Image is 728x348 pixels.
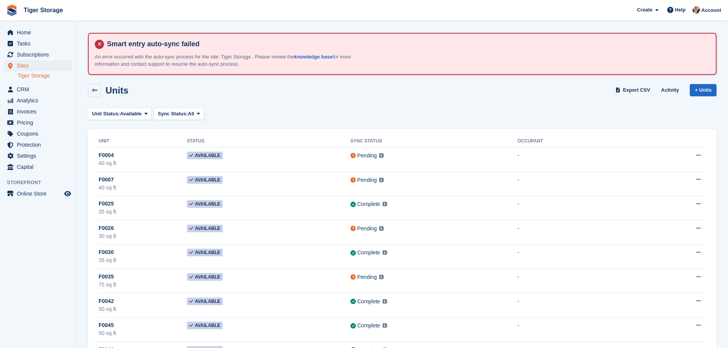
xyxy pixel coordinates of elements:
span: F0042 [99,297,114,305]
th: Unit [97,135,187,147]
a: menu [4,84,72,95]
img: icon-info-grey-7440780725fd019a000dd9b08b2336e03edf1995a4989e88bcd33f0948082b44.svg [379,275,384,279]
td: - [517,317,634,342]
span: Protection [17,139,63,150]
a: Export CSV [614,84,653,97]
img: icon-info-grey-7440780725fd019a000dd9b08b2336e03edf1995a4989e88bcd33f0948082b44.svg [383,250,387,255]
span: Available [187,200,223,208]
img: icon-info-grey-7440780725fd019a000dd9b08b2336e03edf1995a4989e88bcd33f0948082b44.svg [383,202,387,206]
div: 40 sq ft [99,184,187,192]
td: - [517,269,634,293]
span: Available [187,225,223,232]
span: Available [187,249,223,256]
span: Available [187,176,223,184]
span: All [188,110,195,118]
div: Pending [357,152,377,160]
span: Invoices [17,106,63,117]
div: 50 sq ft [99,305,187,313]
span: Create [637,6,652,14]
span: F0030 [99,248,114,256]
span: CRM [17,84,63,95]
img: icon-info-grey-7440780725fd019a000dd9b08b2336e03edf1995a4989e88bcd33f0948082b44.svg [379,178,384,182]
span: Available [187,322,223,329]
span: Analytics [17,95,63,106]
a: + Units [690,84,717,97]
a: Tiger Storage [21,4,66,16]
span: Settings [17,151,63,161]
div: Pending [357,176,377,184]
a: menu [4,38,72,49]
h4: Smart entry auto-sync failed [104,40,710,49]
th: Sync Status [350,135,517,147]
span: Coupons [17,128,63,139]
span: F0004 [99,151,114,159]
div: Pending [357,225,377,233]
span: Online Store [17,188,63,199]
a: menu [4,27,72,38]
span: Unit Status: [92,110,120,118]
a: menu [4,151,72,161]
span: Account [701,6,721,14]
span: Available [120,110,142,118]
span: Home [17,27,63,38]
a: Activity [658,84,682,97]
span: Sites [17,60,63,71]
span: Capital [17,162,63,172]
span: F0045 [99,321,114,329]
a: Preview store [63,189,72,198]
img: stora-icon-8386f47178a22dfd0bd8f6a31ec36ba5ce8667c1dd55bd0f319d3a0aa187defe.svg [6,5,18,16]
div: Complete [357,249,380,257]
img: Becky Martin [692,6,700,14]
td: - [517,244,634,269]
a: menu [4,139,72,150]
a: menu [4,106,72,117]
p: An error occurred with the auto-sync process for the site: Tiger Storage . Please review the for ... [95,53,362,68]
div: 40 sq ft [99,159,187,167]
span: Subscriptions [17,49,63,60]
span: Available [187,152,223,159]
span: Pricing [17,117,63,128]
img: icon-info-grey-7440780725fd019a000dd9b08b2336e03edf1995a4989e88bcd33f0948082b44.svg [379,153,384,158]
div: Complete [357,322,380,330]
span: Available [187,273,223,281]
div: 75 sq ft [99,281,187,289]
div: Complete [357,200,380,208]
td: - [517,196,634,220]
img: icon-info-grey-7440780725fd019a000dd9b08b2336e03edf1995a4989e88bcd33f0948082b44.svg [383,323,387,328]
td: - [517,147,634,172]
img: icon-info-grey-7440780725fd019a000dd9b08b2336e03edf1995a4989e88bcd33f0948082b44.svg [379,226,384,231]
a: knowledge base [294,54,332,60]
button: Sync Status: All [154,108,204,120]
span: Export CSV [623,86,650,94]
td: - [517,172,634,196]
span: Storefront [7,179,76,186]
a: menu [4,49,72,60]
button: Unit Status: Available [88,108,152,120]
span: F0026 [99,224,114,232]
span: Sync Status: [158,110,188,118]
span: F0035 [99,273,114,281]
span: Tasks [17,38,63,49]
div: 50 sq ft [99,329,187,337]
div: Complete [357,298,380,306]
img: icon-info-grey-7440780725fd019a000dd9b08b2336e03edf1995a4989e88bcd33f0948082b44.svg [383,299,387,304]
span: F0007 [99,176,114,184]
a: menu [4,188,72,199]
a: Tiger Storage [18,72,72,79]
span: Available [187,298,223,305]
div: 35 sq ft [99,208,187,216]
div: Pending [357,273,377,281]
a: menu [4,128,72,139]
div: 35 sq ft [99,256,187,264]
h2: Units [105,85,128,95]
a: menu [4,95,72,106]
span: Help [675,6,686,14]
td: - [517,293,634,317]
a: menu [4,60,72,71]
a: menu [4,162,72,172]
th: Status [187,135,350,147]
td: - [517,220,634,244]
span: F0025 [99,200,114,208]
a: menu [4,117,72,128]
th: Occupant [517,135,634,147]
